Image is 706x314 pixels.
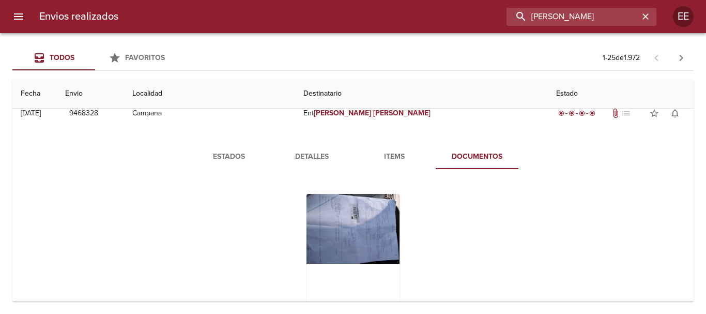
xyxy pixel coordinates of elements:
[6,4,31,29] button: menu
[673,6,694,27] div: Abrir información de usuario
[442,151,512,163] span: Documentos
[603,53,640,63] p: 1 - 25 de 1.972
[314,109,371,117] em: [PERSON_NAME]
[125,53,165,62] span: Favoritos
[194,151,264,163] span: Estados
[621,108,631,118] span: No tiene pedido asociado
[21,109,41,117] div: [DATE]
[669,46,694,70] span: Pagina siguiente
[188,144,518,169] div: Tabs detalle de guia
[507,8,639,26] input: buscar
[65,104,102,123] button: 9468328
[665,103,685,124] button: Activar notificaciones
[673,6,694,27] div: EE
[359,151,429,163] span: Items
[50,53,74,62] span: Todos
[295,95,548,132] td: Ent
[548,79,694,109] th: Estado
[373,109,431,117] em: [PERSON_NAME]
[39,8,118,25] h6: Envios realizados
[644,52,669,63] span: Pagina anterior
[558,110,564,116] span: radio_button_checked
[12,79,57,109] th: Fecha
[12,46,178,70] div: Tabs Envios
[579,110,585,116] span: radio_button_checked
[589,110,595,116] span: radio_button_checked
[649,108,659,118] span: star_border
[569,110,575,116] span: radio_button_checked
[69,107,98,120] span: 9468328
[295,79,548,109] th: Destinatario
[610,108,621,118] span: Tiene documentos adjuntos
[277,151,347,163] span: Detalles
[124,79,295,109] th: Localidad
[670,108,680,118] span: notifications_none
[124,95,295,132] td: Campana
[57,79,124,109] th: Envio
[556,108,597,118] div: Entregado
[644,103,665,124] button: Agregar a favoritos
